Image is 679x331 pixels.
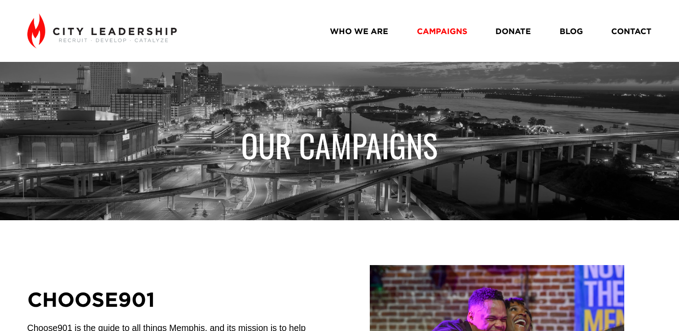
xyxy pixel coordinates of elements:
[211,126,469,165] h1: OUR CAMPAIGNS
[417,23,467,39] a: CAMPAIGNS
[560,23,583,39] a: BLOG
[495,23,531,39] a: DONATE
[27,13,177,48] img: City Leadership - Recruit. Develop. Catalyze.
[330,23,388,39] a: WHO WE ARE
[27,286,311,313] h2: CHOOSE901
[611,23,652,39] a: CONTACT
